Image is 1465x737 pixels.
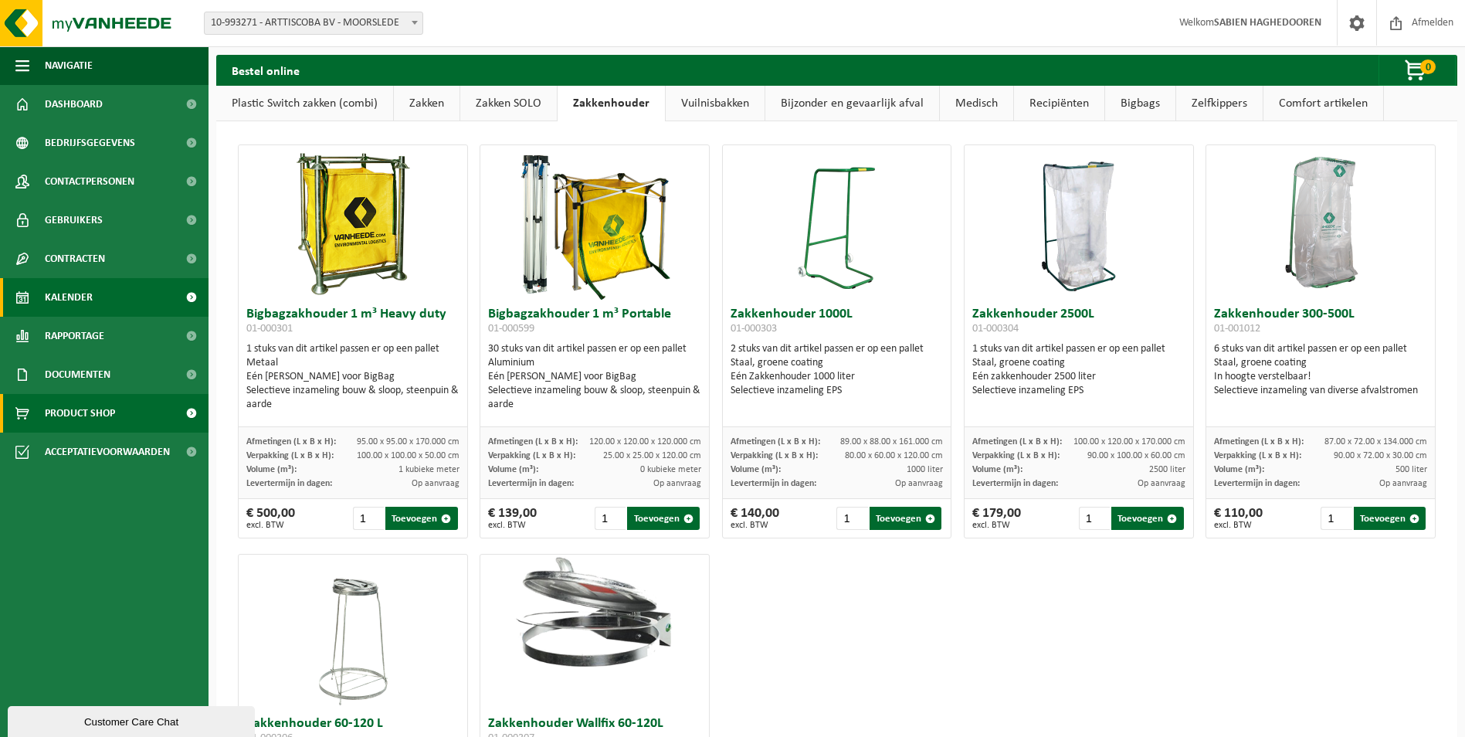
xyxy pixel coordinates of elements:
[627,507,699,530] button: Toevoegen
[1214,342,1427,398] div: 6 stuks van dit artikel passen er op een pallet
[205,12,422,34] span: 10-993271 - ARTTISCOBA BV - MOORSLEDE
[907,465,943,474] span: 1000 liter
[972,437,1062,447] span: Afmetingen (L x B x H):
[895,479,943,488] span: Op aanvraag
[353,507,384,530] input: 1
[246,479,332,488] span: Levertermijn in dagen:
[1214,451,1301,460] span: Verpakking (L x B x H):
[972,451,1060,460] span: Verpakking (L x B x H):
[488,437,578,447] span: Afmetingen (L x B x H):
[216,86,393,121] a: Plastic Switch zakken (combi)
[1334,451,1427,460] span: 90.00 x 72.00 x 30.00 cm
[488,465,538,474] span: Volume (m³):
[1214,384,1427,398] div: Selectieve inzameling van diverse afvalstromen
[1379,55,1456,86] button: 0
[1214,437,1304,447] span: Afmetingen (L x B x H):
[488,507,537,530] div: € 139,00
[460,86,557,121] a: Zakken SOLO
[480,555,709,669] img: 01-000307
[488,323,534,335] span: 01-000599
[45,433,170,471] span: Acceptatievoorwaarden
[845,451,943,460] span: 80.00 x 60.00 x 120.00 cm
[558,86,665,121] a: Zakkenhouder
[357,437,460,447] span: 95.00 x 95.00 x 170.000 cm
[731,507,779,530] div: € 140,00
[840,437,943,447] span: 89.00 x 88.00 x 161.000 cm
[246,342,460,412] div: 1 stuks van dit artikel passen er op een pallet
[45,355,110,394] span: Documenten
[488,479,574,488] span: Levertermijn in dagen:
[836,507,867,530] input: 1
[731,323,777,335] span: 01-000303
[653,479,701,488] span: Op aanvraag
[246,356,460,370] div: Metaal
[731,384,944,398] div: Selectieve inzameling EPS
[870,507,941,530] button: Toevoegen
[488,521,537,530] span: excl. BTW
[1395,465,1427,474] span: 500 liter
[972,342,1185,398] div: 1 stuks van dit artikel passen er op een pallet
[731,370,944,384] div: Eén Zakkenhouder 1000 liter
[488,342,701,412] div: 30 stuks van dit artikel passen er op een pallet
[589,437,701,447] span: 120.00 x 120.00 x 120.000 cm
[1105,86,1175,121] a: Bigbags
[731,307,944,338] h3: Zakkenhouder 1000L
[1214,479,1300,488] span: Levertermijn in dagen:
[45,85,103,124] span: Dashboard
[45,201,103,239] span: Gebruikers
[1214,307,1427,338] h3: Zakkenhouder 300-500L
[246,370,460,384] div: Eén [PERSON_NAME] voor BigBag
[972,465,1022,474] span: Volume (m³):
[488,307,701,338] h3: Bigbagzakhouder 1 m³ Portable
[45,46,93,85] span: Navigatie
[972,323,1019,335] span: 01-000304
[276,145,430,300] img: 01-000301
[765,86,939,121] a: Bijzonder en gevaarlijk afval
[1149,465,1185,474] span: 2500 liter
[1243,145,1398,300] img: 01-001012
[603,451,701,460] span: 25.00 x 25.00 x 120.00 cm
[357,451,460,460] span: 100.00 x 100.00 x 50.00 cm
[1321,507,1351,530] input: 1
[488,370,701,384] div: Eén [PERSON_NAME] voor BigBag
[246,451,334,460] span: Verpakking (L x B x H):
[731,356,944,370] div: Staal, groene coating
[488,451,575,460] span: Verpakking (L x B x H):
[666,86,765,121] a: Vuilnisbakken
[1079,507,1110,530] input: 1
[1176,86,1263,121] a: Zelfkippers
[798,145,875,300] img: 01-000303
[488,356,701,370] div: Aluminium
[1214,323,1260,335] span: 01-001012
[1324,437,1427,447] span: 87.00 x 72.00 x 134.000 cm
[1111,507,1183,530] button: Toevoegen
[972,307,1185,338] h3: Zakkenhouder 2500L
[45,317,104,355] span: Rapportage
[1354,507,1426,530] button: Toevoegen
[314,555,392,709] img: 01-000306
[246,437,336,447] span: Afmetingen (L x B x H):
[216,55,315,85] h2: Bestel online
[1214,356,1427,370] div: Staal, groene coating
[398,465,460,474] span: 1 kubieke meter
[972,479,1058,488] span: Levertermijn in dagen:
[1379,479,1427,488] span: Op aanvraag
[45,162,134,201] span: Contactpersonen
[731,451,818,460] span: Verpakking (L x B x H):
[595,507,626,530] input: 1
[488,384,701,412] div: Selectieve inzameling bouw & sloop, steenpuin & aarde
[1014,86,1104,121] a: Recipiënten
[45,394,115,433] span: Product Shop
[731,437,820,447] span: Afmetingen (L x B x H):
[972,356,1185,370] div: Staal, groene coating
[1214,370,1427,384] div: In hoogte verstelbaar!
[246,507,295,530] div: € 500,00
[246,384,460,412] div: Selectieve inzameling bouw & sloop, steenpuin & aarde
[246,521,295,530] span: excl. BTW
[1073,437,1185,447] span: 100.00 x 120.00 x 170.000 cm
[45,278,93,317] span: Kalender
[972,507,1021,530] div: € 179,00
[412,479,460,488] span: Op aanvraag
[45,239,105,278] span: Contracten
